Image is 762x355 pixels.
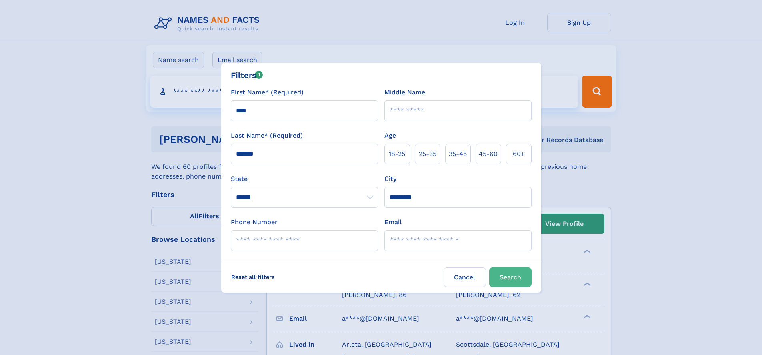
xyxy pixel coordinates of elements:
span: 25‑35 [419,149,436,159]
label: State [231,174,378,184]
label: Last Name* (Required) [231,131,303,140]
span: 60+ [513,149,525,159]
label: Email [384,217,402,227]
label: Phone Number [231,217,278,227]
span: 35‑45 [449,149,467,159]
div: Filters [231,69,263,81]
label: Reset all filters [226,267,280,287]
label: City [384,174,396,184]
label: First Name* (Required) [231,88,304,97]
label: Age [384,131,396,140]
span: 18‑25 [389,149,405,159]
label: Cancel [444,267,486,287]
label: Middle Name [384,88,425,97]
button: Search [489,267,532,287]
span: 45‑60 [479,149,498,159]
